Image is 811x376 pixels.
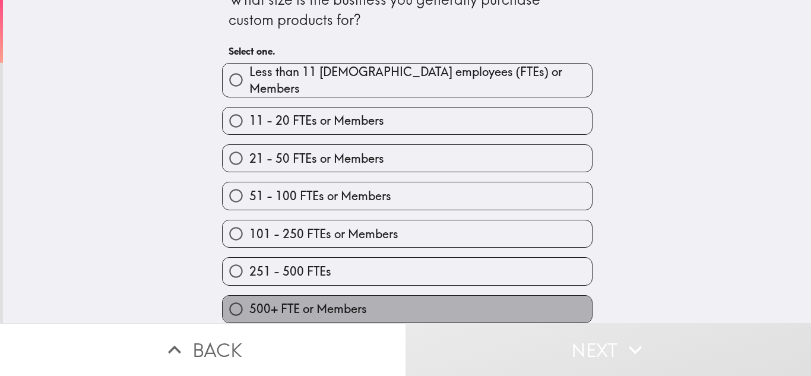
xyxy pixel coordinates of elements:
span: 500+ FTE or Members [249,301,367,317]
button: 11 - 20 FTEs or Members [223,108,592,134]
button: Less than 11 [DEMOGRAPHIC_DATA] employees (FTEs) or Members [223,64,592,97]
h6: Select one. [229,45,586,58]
button: 500+ FTE or Members [223,296,592,323]
span: 51 - 100 FTEs or Members [249,188,391,204]
button: 21 - 50 FTEs or Members [223,145,592,172]
span: 101 - 250 FTEs or Members [249,226,398,242]
span: Less than 11 [DEMOGRAPHIC_DATA] employees (FTEs) or Members [249,64,592,97]
button: Next [405,323,811,376]
button: 251 - 500 FTEs [223,258,592,285]
button: 101 - 250 FTEs or Members [223,220,592,247]
span: 11 - 20 FTEs or Members [249,112,384,129]
span: 251 - 500 FTEs [249,263,331,280]
button: 51 - 100 FTEs or Members [223,182,592,209]
span: 21 - 50 FTEs or Members [249,150,384,167]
